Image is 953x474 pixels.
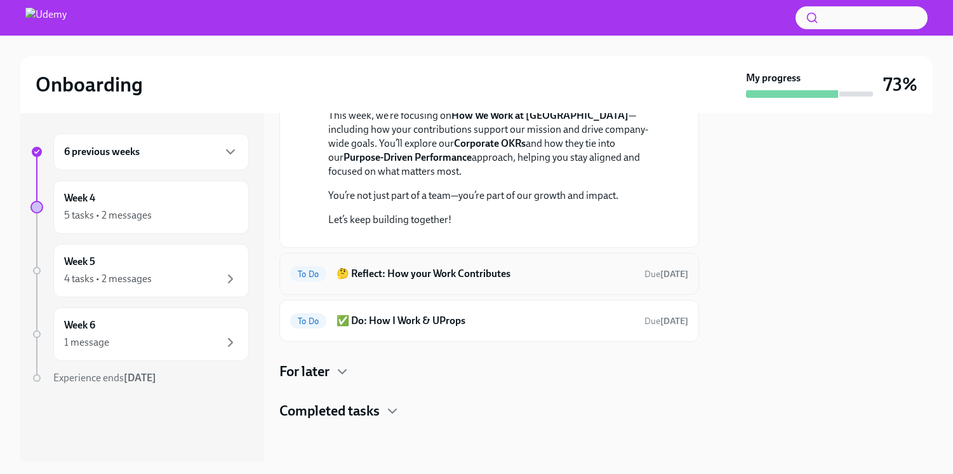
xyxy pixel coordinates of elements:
span: September 6th, 2025 10:00 [644,268,688,280]
div: 4 tasks • 2 messages [64,272,152,286]
strong: My progress [746,71,801,85]
strong: [DATE] [124,372,156,384]
strong: [DATE] [660,316,688,327]
img: Udemy [25,8,67,28]
h6: Week 4 [64,191,95,205]
h3: 73% [883,73,917,96]
div: 1 message [64,335,109,349]
h6: 🤔 Reflect: How your Work Contributes [337,267,634,281]
h4: For later [279,362,330,381]
p: Let’s keep building together! [328,213,668,227]
strong: Corporate OKRs [454,137,526,149]
span: Due [644,316,688,327]
strong: Purpose-Driven Performance [343,151,472,163]
strong: [DATE] [660,269,688,280]
p: This week, we’re focusing on —including how your contributions support our mission and drive comp... [328,109,668,179]
div: For later [279,362,699,381]
span: To Do [290,316,326,326]
span: To Do [290,269,326,279]
div: Completed tasks [279,402,699,421]
a: Week 61 message [30,308,249,361]
a: To Do🤔 Reflect: How your Work ContributesDue[DATE] [290,264,688,284]
h6: Week 6 [64,318,95,332]
strong: How We Work at [GEOGRAPHIC_DATA] [451,109,629,121]
span: Experience ends [53,372,156,384]
h6: ✅ Do: How I Work & UProps [337,314,634,328]
h4: Completed tasks [279,402,380,421]
span: Due [644,269,688,280]
a: Week 45 tasks • 2 messages [30,180,249,234]
a: To Do✅ Do: How I Work & UPropsDue[DATE] [290,311,688,331]
span: September 6th, 2025 10:00 [644,315,688,327]
h6: Week 5 [64,255,95,269]
a: Week 54 tasks • 2 messages [30,244,249,297]
h6: 6 previous weeks [64,145,140,159]
h2: Onboarding [36,72,143,97]
p: You’re not just part of a team—you’re part of our growth and impact. [328,189,668,203]
div: 5 tasks • 2 messages [64,208,152,222]
div: 6 previous weeks [53,133,249,170]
